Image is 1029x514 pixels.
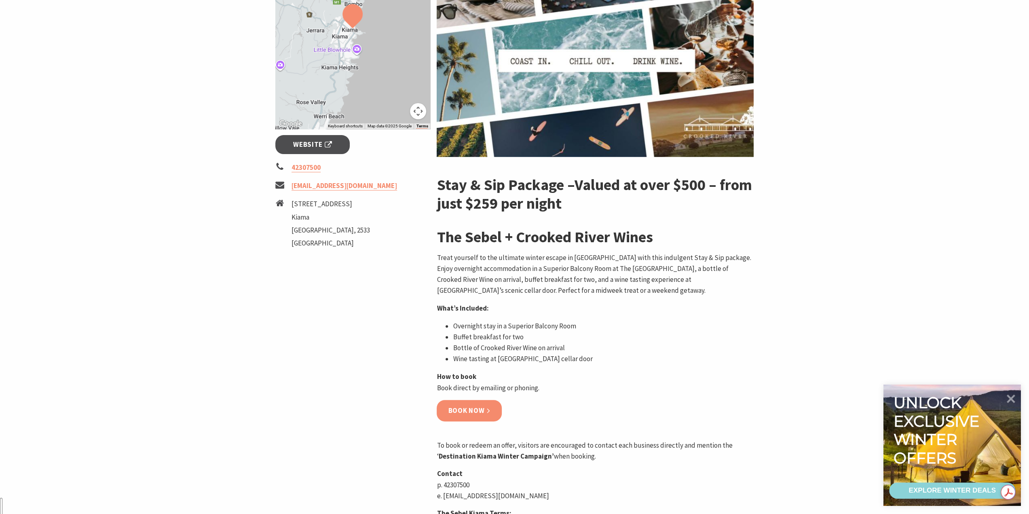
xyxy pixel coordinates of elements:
a: Book now [437,400,502,421]
li: Overnight stay in a Superior Balcony Room [453,321,754,332]
p: p. 42307500 e. [EMAIL_ADDRESS][DOMAIN_NAME] [437,468,754,501]
a: Terms [416,124,428,129]
li: Bottle of Crooked River Wine on arrival [453,343,754,353]
strong: How to book [437,372,476,381]
li: Kiama [292,212,370,223]
strong: Destination Kiama Winter Campaign’ [438,452,554,461]
strong: Stay & Sip Package – [437,175,574,194]
strong: What’s Included: [437,304,488,313]
p: To book or redeem an offer, visitors are encouraged to contact each business directly and mention... [437,440,754,462]
p: Treat yourself to the ultimate winter escape in [GEOGRAPHIC_DATA] with this indulgent Stay & Sip ... [437,252,754,296]
li: Buffet breakfast for two [453,332,754,343]
div: Unlock exclusive winter offers [894,393,983,467]
button: Map camera controls [410,103,426,119]
strong: The Sebel + Crooked River Wines [437,227,653,246]
li: [GEOGRAPHIC_DATA] [292,238,370,249]
a: [EMAIL_ADDRESS][DOMAIN_NAME] [292,181,397,190]
a: Open this area in Google Maps (opens a new window) [277,118,304,129]
img: Google [277,118,304,129]
li: Wine tasting at [GEOGRAPHIC_DATA] cellar door [453,353,754,364]
li: [STREET_ADDRESS] [292,199,370,209]
a: Website [275,135,350,154]
span: Map data ©2025 Google [367,124,411,128]
div: EXPLORE WINTER DEALS [909,482,995,499]
strong: Valued at over $500 – from just $259 per night [437,175,752,213]
p: Book direct by emailing or phoning. [437,371,754,393]
li: [GEOGRAPHIC_DATA], 2533 [292,225,370,236]
span: Website [293,139,332,150]
button: Keyboard shortcuts [328,123,362,129]
a: 42307500 [292,163,321,172]
a: EXPLORE WINTER DEALS [889,482,1015,499]
strong: Contact [437,469,462,478]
